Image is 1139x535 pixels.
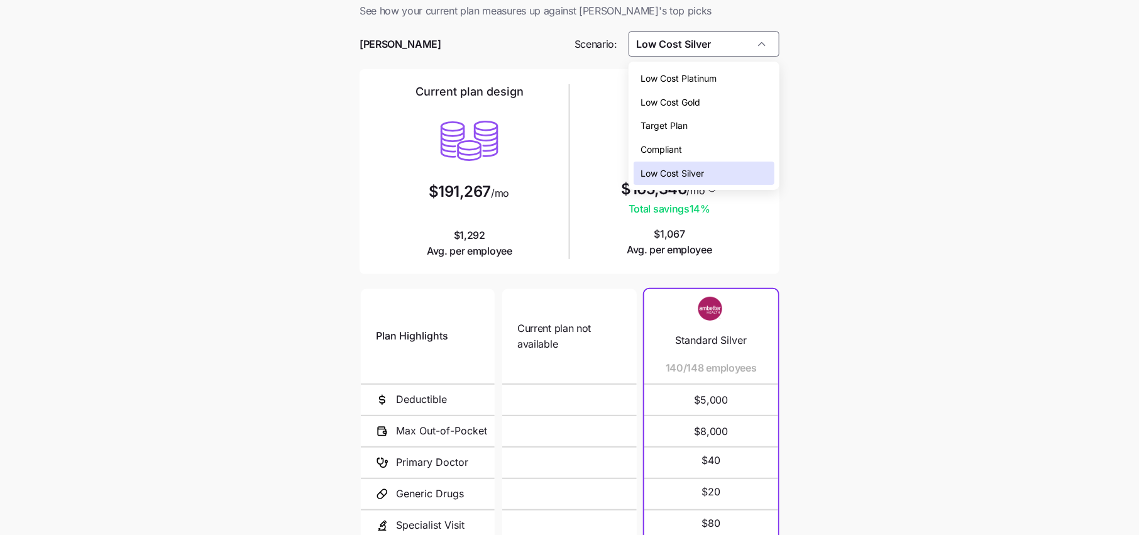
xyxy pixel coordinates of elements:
span: Deductible [396,392,447,407]
span: Avg. per employee [427,243,512,259]
span: $40 [702,453,720,468]
span: Plan Highlights [376,328,448,344]
span: Scenario: [575,36,617,52]
span: $20 [702,484,720,500]
span: $165,346 [621,182,686,197]
span: $8,000 [659,416,763,446]
span: Low Cost Gold [641,96,701,109]
span: $1,292 [427,228,512,259]
span: Primary Doctor [396,455,468,470]
span: Max Out-of-Pocket [396,423,487,439]
span: $1,067 [627,226,712,258]
span: Current plan not available [517,321,621,352]
span: 140/148 employees [666,360,757,376]
span: /mo [687,185,705,196]
span: Target Plan [641,119,688,133]
span: See how your current plan measures up against [PERSON_NAME]'s top picks [360,3,779,19]
span: Low Cost Platinum [641,72,717,85]
span: /mo [491,188,509,198]
span: Low Cost Silver [641,167,705,180]
span: Total savings 14 % [621,201,717,217]
span: Avg. per employee [627,242,712,258]
h2: Current plan design [415,84,524,99]
span: [PERSON_NAME] [360,36,441,52]
img: Carrier [686,297,736,321]
span: Standard Silver [675,333,747,348]
span: Generic Drugs [396,486,464,502]
span: Specialist Visit [396,517,465,533]
span: $191,267 [429,184,491,199]
span: $5,000 [659,385,763,415]
span: Compliant [641,143,683,157]
span: $80 [702,516,720,531]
